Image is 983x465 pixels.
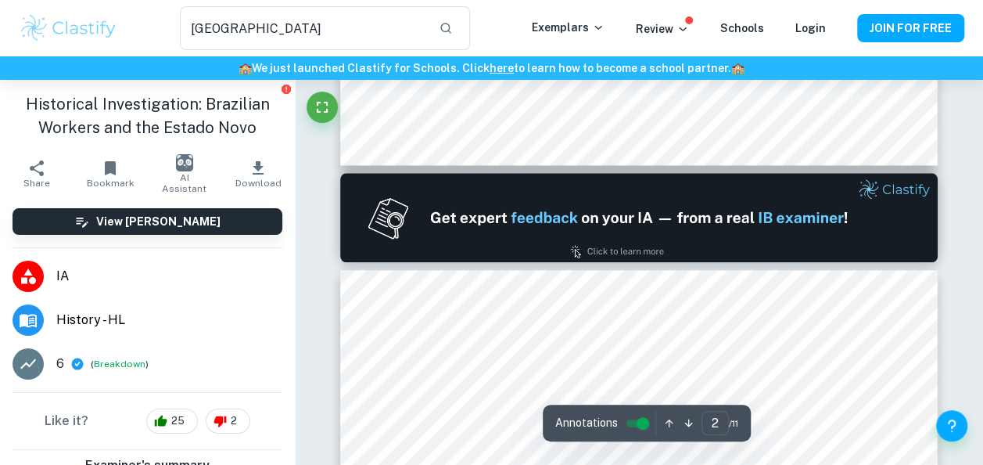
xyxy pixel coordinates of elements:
span: History - HL [56,311,282,330]
h1: Historical Investigation: Brazilian Workers and the Estado Novo [13,92,282,139]
span: AI Assistant [157,172,212,194]
a: here [490,62,514,74]
div: 25 [146,409,198,434]
button: Bookmark [74,152,147,196]
span: 🏫 [731,62,744,74]
span: IA [56,267,282,286]
img: Ad [340,173,937,262]
button: View [PERSON_NAME] [13,208,282,235]
span: ( ) [91,357,149,372]
div: 2 [206,409,250,434]
span: 25 [163,413,193,429]
span: Share [23,178,50,189]
h6: View [PERSON_NAME] [96,213,221,230]
h6: Like it? [45,412,88,431]
button: JOIN FOR FREE [857,14,964,42]
img: AI Assistant [176,154,193,171]
p: Exemplars [532,19,605,36]
button: Download [221,152,295,196]
a: Schools [720,22,764,34]
span: 🏫 [239,62,252,74]
span: Bookmark [87,178,135,189]
p: Review [636,20,689,38]
button: Breakdown [94,357,145,371]
span: 2 [222,413,246,429]
span: Download [235,178,281,189]
span: / 11 [729,416,738,431]
p: 6 [56,355,64,373]
button: Report issue [280,83,292,95]
button: AI Assistant [148,152,221,196]
h6: We just launched Clastify for Schools. Click to learn how to become a school partner. [3,59,980,77]
button: Fullscreen [307,92,338,123]
span: Annotations [555,415,618,431]
input: Search for any exemplars... [180,6,425,50]
button: Help and Feedback [936,410,967,442]
a: Login [795,22,826,34]
img: Clastify logo [19,13,118,44]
